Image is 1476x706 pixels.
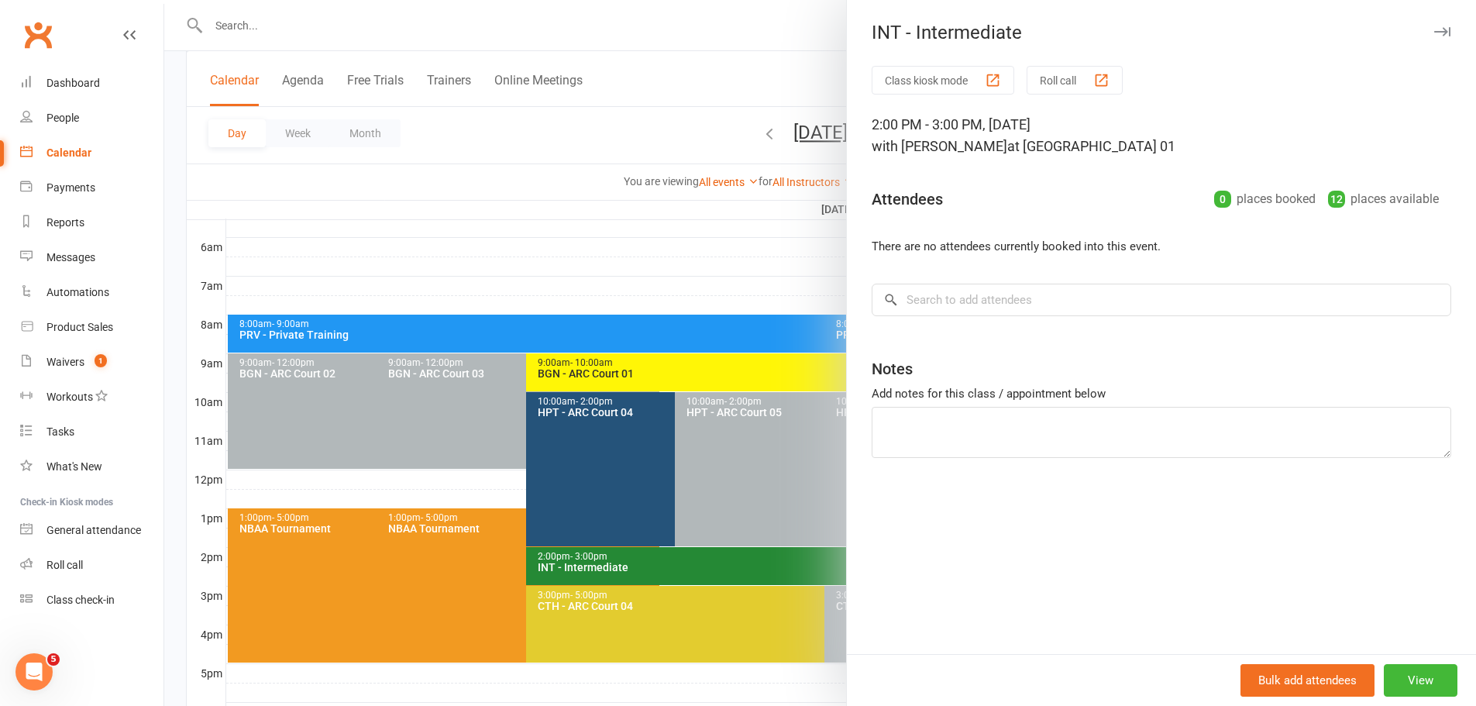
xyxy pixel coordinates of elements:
[15,653,53,691] iframe: Intercom live chat
[872,66,1014,95] button: Class kiosk mode
[20,513,163,548] a: General attendance kiosk mode
[20,583,163,618] a: Class kiosk mode
[872,114,1451,157] div: 2:00 PM - 3:00 PM, [DATE]
[20,548,163,583] a: Roll call
[20,136,163,170] a: Calendar
[46,356,84,368] div: Waivers
[46,216,84,229] div: Reports
[46,251,95,263] div: Messages
[46,77,100,89] div: Dashboard
[1384,664,1457,697] button: View
[20,66,163,101] a: Dashboard
[46,112,79,124] div: People
[46,425,74,438] div: Tasks
[20,205,163,240] a: Reports
[46,391,93,403] div: Workouts
[872,284,1451,316] input: Search to add attendees
[20,170,163,205] a: Payments
[19,15,57,54] a: Clubworx
[20,275,163,310] a: Automations
[46,321,113,333] div: Product Sales
[1328,188,1439,210] div: places available
[47,653,60,666] span: 5
[872,188,943,210] div: Attendees
[1214,191,1231,208] div: 0
[872,138,1007,154] span: with [PERSON_NAME]
[20,380,163,415] a: Workouts
[20,240,163,275] a: Messages
[1007,138,1175,154] span: at [GEOGRAPHIC_DATA] 01
[20,345,163,380] a: Waivers 1
[1214,188,1316,210] div: places booked
[847,22,1476,43] div: INT - Intermediate
[95,354,107,367] span: 1
[46,181,95,194] div: Payments
[46,524,141,536] div: General attendance
[20,415,163,449] a: Tasks
[20,449,163,484] a: What's New
[46,286,109,298] div: Automations
[872,237,1451,256] li: There are no attendees currently booked into this event.
[46,559,83,571] div: Roll call
[872,384,1451,403] div: Add notes for this class / appointment below
[20,310,163,345] a: Product Sales
[1240,664,1375,697] button: Bulk add attendees
[1027,66,1123,95] button: Roll call
[20,101,163,136] a: People
[46,594,115,606] div: Class check-in
[872,358,913,380] div: Notes
[46,460,102,473] div: What's New
[1328,191,1345,208] div: 12
[46,146,91,159] div: Calendar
